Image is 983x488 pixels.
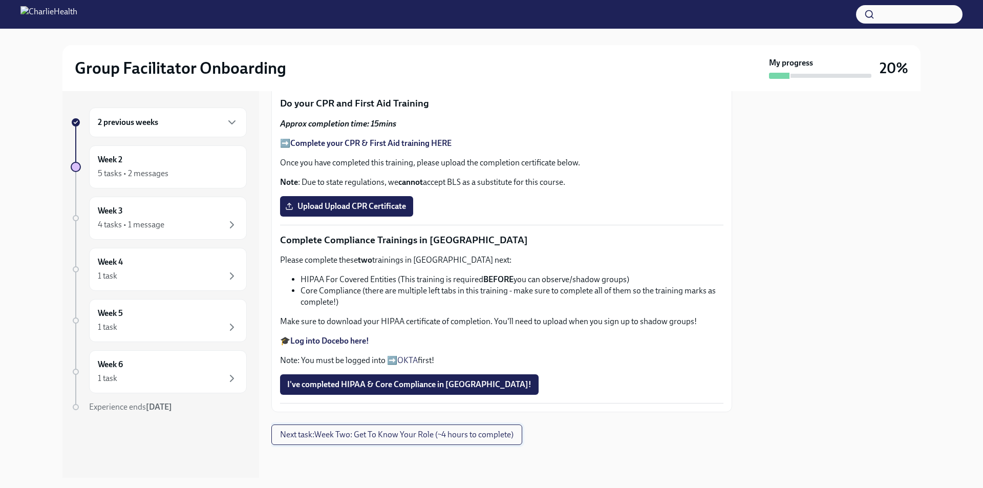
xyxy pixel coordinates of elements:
[280,138,723,149] p: ➡️
[280,157,723,168] p: Once you have completed this training, please upload the completion certificate below.
[769,57,813,69] strong: My progress
[98,154,122,165] h6: Week 2
[71,145,247,188] a: Week 25 tasks • 2 messages
[71,248,247,291] a: Week 41 task
[880,59,908,77] h3: 20%
[71,197,247,240] a: Week 34 tasks • 1 message
[146,402,172,412] strong: [DATE]
[98,219,164,230] div: 4 tasks • 1 message
[280,374,539,395] button: I've completed HIPAA & Core Compliance in [GEOGRAPHIC_DATA]!
[98,168,168,179] div: 5 tasks • 2 messages
[287,379,531,390] span: I've completed HIPAA & Core Compliance in [GEOGRAPHIC_DATA]!
[280,430,514,440] span: Next task : Week Two: Get To Know Your Role (~4 hours to complete)
[98,373,117,384] div: 1 task
[290,336,369,346] a: Log into Docebo here!
[280,335,723,347] p: 🎓
[280,196,413,217] label: Upload Upload CPR Certificate
[75,58,286,78] h2: Group Facilitator Onboarding
[71,299,247,342] a: Week 51 task
[98,205,123,217] h6: Week 3
[280,177,298,187] strong: Note
[89,402,172,412] span: Experience ends
[280,177,723,188] p: : Due to state regulations, we accept BLS as a substitute for this course.
[20,6,77,23] img: CharlieHealth
[98,257,123,268] h6: Week 4
[280,316,723,327] p: Make sure to download your HIPAA certificate of completion. You'll need to upload when you sign u...
[280,234,723,247] p: Complete Compliance Trainings in [GEOGRAPHIC_DATA]
[280,355,723,366] p: Note: You must be logged into ➡️ first!
[280,97,723,110] p: Do your CPR and First Aid Training
[301,274,723,285] li: HIPAA For Covered Entities (This training is required you can observe/shadow groups)
[98,270,117,282] div: 1 task
[280,119,396,129] strong: Approx completion time: 15mins
[71,350,247,393] a: Week 61 task
[89,108,247,137] div: 2 previous weeks
[98,117,158,128] h6: 2 previous weeks
[98,359,123,370] h6: Week 6
[98,322,117,333] div: 1 task
[280,254,723,266] p: Please complete these trainings in [GEOGRAPHIC_DATA] next:
[398,177,423,187] strong: cannot
[287,201,406,211] span: Upload Upload CPR Certificate
[290,138,452,148] a: Complete your CPR & First Aid training HERE
[301,285,723,308] li: Core Compliance (there are multiple left tabs in this training - make sure to complete all of the...
[483,274,514,284] strong: BEFORE
[98,308,123,319] h6: Week 5
[271,425,522,445] button: Next task:Week Two: Get To Know Your Role (~4 hours to complete)
[397,355,418,365] a: OKTA
[358,255,372,265] strong: two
